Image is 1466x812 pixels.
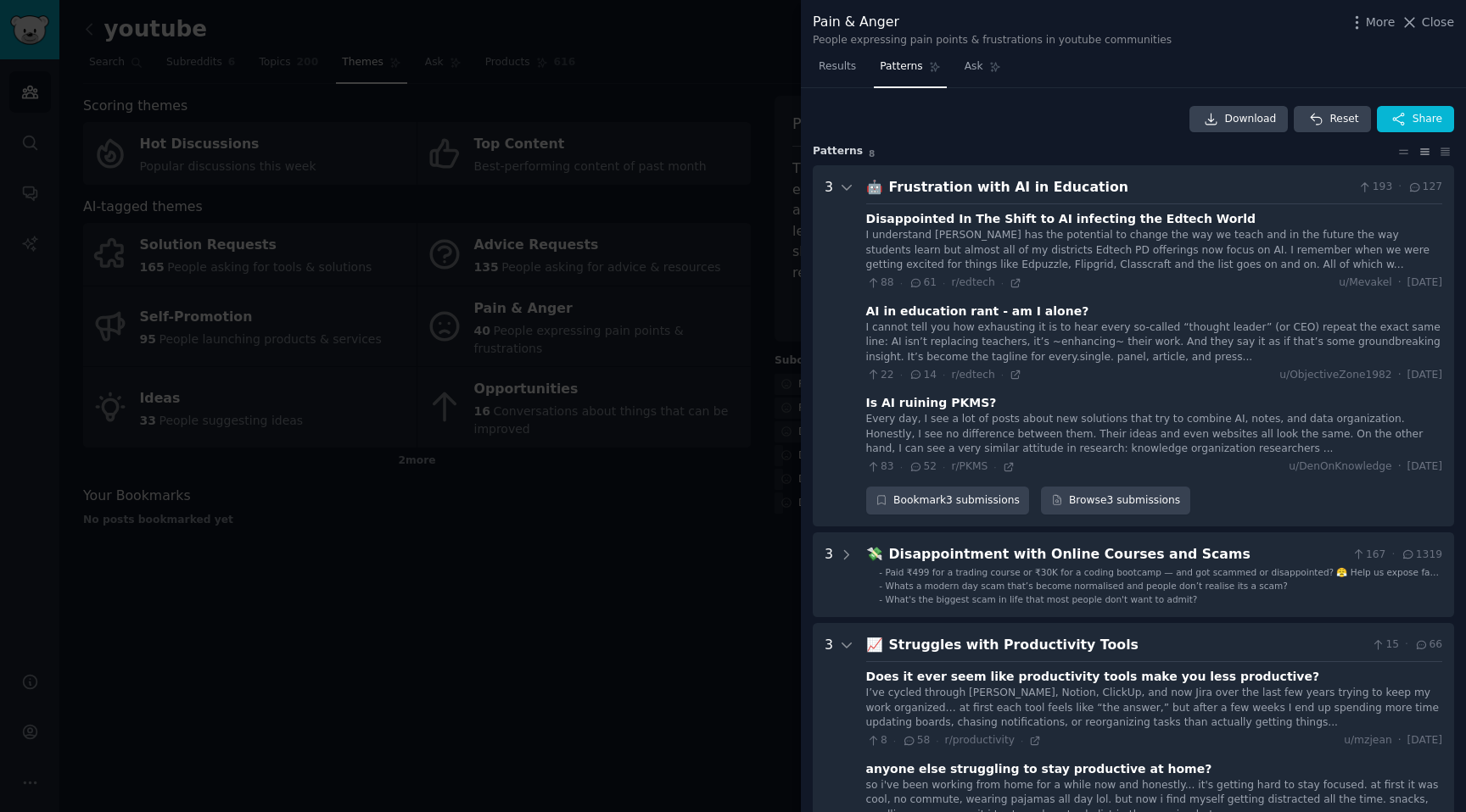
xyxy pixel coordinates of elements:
div: - [879,566,882,578]
span: · [1398,180,1402,195]
span: Download [1225,112,1277,127]
span: 58 [902,733,930,748]
span: · [1021,735,1023,747]
a: Results [813,53,862,88]
span: · [943,369,945,381]
span: Close [1422,14,1454,31]
div: - [879,580,882,592]
span: Results [819,59,856,75]
span: u/Mevakel [1339,275,1391,291]
span: 💸 [866,546,883,562]
span: 61 [909,275,937,291]
span: Reset [1329,112,1358,127]
span: r/edtech [951,369,994,381]
span: · [1398,368,1402,383]
span: · [943,277,945,289]
span: u/ObjectiveZone1982 [1279,368,1391,383]
button: Share [1377,106,1454,133]
a: Browse3 submissions [1041,487,1189,515]
div: Struggles with Productivity Tools [889,635,1365,656]
span: 1319 [1401,548,1442,563]
span: 📈 [866,637,883,653]
span: · [1405,637,1408,653]
span: · [900,461,903,473]
div: I’ve cycled through [PERSON_NAME], Notion, ClickUp, and now Jira over the last few years trying t... [866,686,1442,731]
span: r/PKMS [951,460,988,472]
span: r/productivity [945,734,1015,746]
span: 127 [1407,180,1442,195]
div: 3 [825,544,833,605]
span: 167 [1351,548,1386,563]
span: 88 [866,275,894,291]
a: Patterns [874,53,946,88]
span: · [900,277,903,289]
span: 193 [1357,180,1392,195]
span: · [1391,548,1395,563]
span: Ask [965,59,983,75]
span: · [1398,275,1402,291]
span: · [993,461,996,473]
span: · [1398,733,1402,748]
div: anyone else struggling to stay productive at home? [866,760,1212,778]
button: Close [1401,14,1454,31]
div: Frustration with AI in Education [889,177,1352,198]
a: Download [1189,106,1289,133]
div: Disappointment with Online Courses and Scams [889,544,1346,565]
button: Bookmark3 submissions [866,487,1030,515]
span: · [936,735,938,747]
div: - [879,593,882,605]
span: · [1001,369,1004,381]
span: Paid ₹499 for a trading course or ₹30K for a coding bootcamp — and got scammed or disappointed? 😤... [886,567,1441,601]
span: Pattern s [813,144,863,159]
div: Bookmark 3 submissions [866,487,1030,515]
div: AI in education rant - am I alone? [866,303,1089,320]
span: [DATE] [1407,368,1442,383]
span: · [1001,277,1004,289]
span: u/DenOnKnowledge [1289,459,1391,475]
span: Share [1413,112,1442,127]
span: · [943,461,945,473]
div: 3 [825,177,833,515]
span: r/edtech [951,276,994,288]
span: 52 [909,459,937,475]
span: · [1398,459,1402,475]
span: [DATE] [1407,275,1442,291]
div: Disappointed In The Shift to AI infecting the Edtech World [866,210,1256,228]
div: I understand [PERSON_NAME] has the potential to change the way we teach and in the future the way... [866,228,1442,273]
span: Whats a modern day scam that’s become normalised and people don’t realise its a scam? [886,581,1288,591]
div: Pain & Anger [813,12,1172,33]
span: 8 [869,148,875,159]
span: 🤖 [866,179,883,195]
span: · [893,735,896,747]
span: What's the biggest scam in life that most people don't want to admit? [886,594,1198,604]
div: People expressing pain points & frustrations in youtube communities [813,33,1172,48]
span: [DATE] [1407,733,1442,748]
span: 8 [866,733,887,748]
div: Every day, I see a lot of posts about new solutions that try to combine AI, notes, and data organ... [866,412,1442,457]
button: More [1348,14,1396,31]
span: More [1366,14,1396,31]
span: u/mzjean [1344,733,1391,748]
span: [DATE] [1407,459,1442,475]
span: 15 [1371,637,1399,653]
span: Patterns [880,59,922,75]
span: 14 [909,368,937,383]
span: 83 [866,459,894,475]
div: Is AI ruining PKMS? [866,394,997,412]
span: 66 [1414,637,1442,653]
div: I cannot tell you how exhausting it is to hear every so-called “thought leader” (or CEO) repeat t... [866,320,1442,365]
span: · [900,369,903,381]
a: Ask [959,53,1007,88]
div: Does it ever seem like productivity tools make you less productive? [866,668,1320,686]
span: 22 [866,368,894,383]
button: Reset [1294,106,1370,133]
